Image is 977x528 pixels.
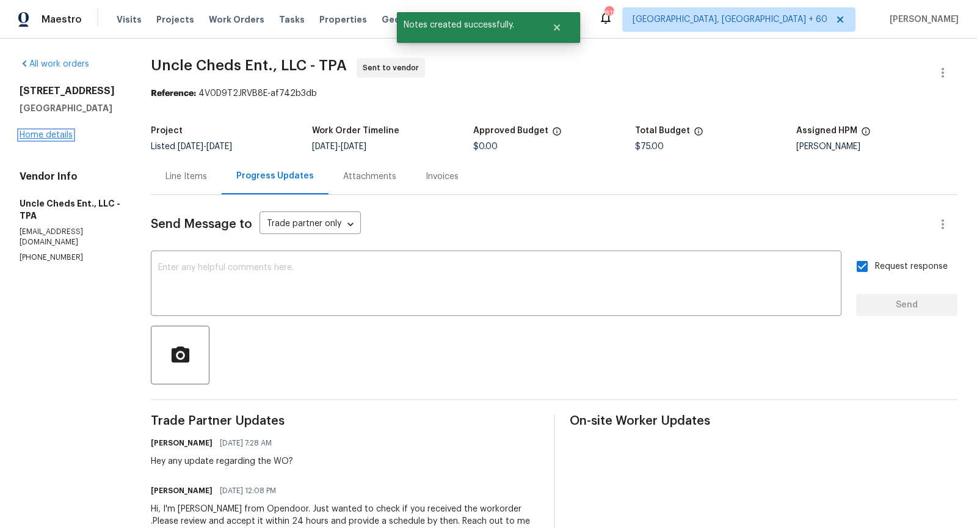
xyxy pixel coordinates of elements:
div: [PERSON_NAME] [796,142,957,151]
span: [DATE] [341,142,366,151]
span: - [312,142,366,151]
span: [PERSON_NAME] [885,13,959,26]
span: Work Orders [209,13,264,26]
span: Request response [875,260,948,273]
span: The total cost of line items that have been proposed by Opendoor. This sum includes line items th... [694,127,703,142]
span: Properties [319,13,367,26]
span: Geo Assignments [382,13,461,26]
span: $0.00 [473,142,498,151]
h2: [STREET_ADDRESS] [20,85,122,97]
div: Attachments [343,170,396,183]
span: The hpm assigned to this work order. [861,127,871,142]
h5: Assigned HPM [796,127,857,135]
span: [DATE] [178,142,203,151]
span: Sent to vendor [363,62,424,74]
span: Send Message to [151,218,252,230]
span: [DATE] 7:28 AM [220,437,272,449]
span: [DATE] [312,142,338,151]
h6: [PERSON_NAME] [151,485,212,497]
span: $75.00 [635,142,664,151]
b: Reference: [151,89,196,98]
div: Line Items [165,170,207,183]
h6: [PERSON_NAME] [151,437,212,449]
a: Home details [20,131,73,139]
span: Projects [156,13,194,26]
span: Listed [151,142,232,151]
a: All work orders [20,60,89,68]
h4: Vendor Info [20,170,122,183]
span: Maestro [42,13,82,26]
h5: Approved Budget [473,127,548,135]
div: 4V0D9T2JRVB8E-af742b3db [151,87,957,100]
button: Close [537,15,577,40]
h5: Project [151,127,183,135]
div: Hey any update regarding the WO? [151,455,293,468]
p: [EMAIL_ADDRESS][DOMAIN_NAME] [20,227,122,248]
span: [DATE] [206,142,232,151]
span: [GEOGRAPHIC_DATA], [GEOGRAPHIC_DATA] + 60 [633,13,827,26]
span: - [178,142,232,151]
span: Trade Partner Updates [151,415,539,427]
span: Uncle Cheds Ent., LLC - TPA [151,58,347,73]
h5: Work Order Timeline [312,127,399,135]
div: 818 [605,7,613,20]
span: [DATE] 12:08 PM [220,485,276,497]
span: Visits [117,13,142,26]
span: Notes created successfully. [397,12,537,38]
h5: [GEOGRAPHIC_DATA] [20,102,122,114]
h5: Uncle Cheds Ent., LLC - TPA [20,197,122,222]
div: Invoices [426,170,459,183]
p: [PHONE_NUMBER] [20,252,122,263]
div: Trade partner only [260,215,361,235]
h5: Total Budget [635,127,690,135]
span: On-site Worker Updates [570,415,957,427]
span: The total cost of line items that have been approved by both Opendoor and the Trade Partner. This... [552,127,562,142]
span: Tasks [279,15,305,24]
div: Progress Updates [236,170,314,182]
